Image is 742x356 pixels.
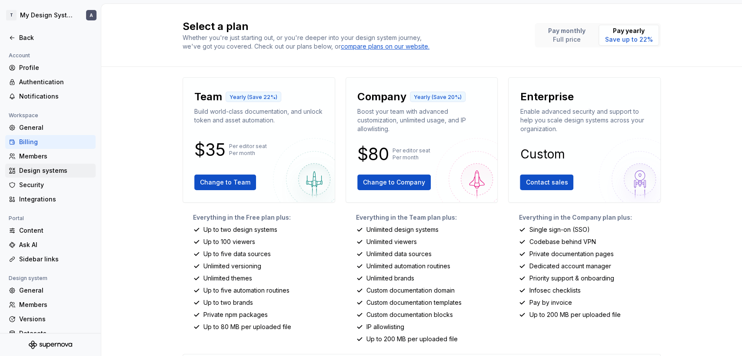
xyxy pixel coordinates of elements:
button: Pay yearlySave up to 22% [599,25,659,46]
p: Full price [548,35,586,44]
span: Contact sales [526,178,568,187]
button: TMy Design SystemA [2,6,99,25]
p: Unlimited themes [203,274,252,283]
a: General [5,283,96,297]
a: Billing [5,135,96,149]
div: General [19,123,92,132]
div: Versions [19,315,92,323]
p: $35 [194,145,226,155]
p: Up to 80 MB per uploaded file [203,323,291,331]
a: Sidebar links [5,252,96,266]
p: Up to five automation routines [203,286,289,295]
a: Content [5,224,96,237]
p: Company [357,90,406,104]
a: compare plans on our website. [341,42,429,51]
p: $80 [357,149,389,159]
div: Design system [5,273,51,283]
a: Authentication [5,75,96,89]
p: Unlimited brands [366,274,414,283]
p: Pay monthly [548,26,586,35]
a: General [5,121,96,135]
div: My Design System [20,11,76,20]
p: Everything in the Company plan plus: [519,213,661,222]
p: Yearly (Save 22%) [230,94,277,101]
div: T [6,10,17,20]
p: Enable advanced security and support to help you scale design systems across your organization. [520,107,649,133]
p: Custom documentation domain [366,286,455,295]
div: Members [19,152,92,161]
div: A [90,12,93,19]
div: Datasets [19,329,92,338]
p: Up to 200 MB per uploaded file [366,335,458,343]
p: Yearly (Save 20%) [414,94,462,101]
a: Design systems [5,164,96,178]
p: Up to five data sources [203,250,271,258]
p: Boost your team with advanced customization, unlimited usage, and IP allowlisting. [357,107,486,133]
p: Team [194,90,222,104]
p: Pay by invoice [529,298,572,307]
a: Back [5,31,96,45]
p: Per editor seat Per month [229,143,267,157]
span: Change to Company [363,178,425,187]
p: Up to two brands [203,298,253,307]
div: Design systems [19,166,92,175]
p: Enterprise [520,90,573,104]
p: Unlimited automation routines [366,262,450,270]
p: Unlimited design systems [366,225,439,234]
div: Content [19,226,92,235]
a: Security [5,178,96,192]
p: Build world-class documentation, and unlock token and asset automation. [194,107,323,125]
p: Custom documentation templates [366,298,462,307]
button: Pay monthlyFull price [536,25,597,46]
div: Security [19,181,92,189]
p: Infosec checklists [529,286,580,295]
div: Members [19,300,92,309]
p: Pay yearly [605,26,653,35]
p: Single sign-on (SSO) [529,225,589,234]
p: Save up to 22% [605,35,653,44]
div: General [19,286,92,295]
p: Dedicated account manager [529,262,611,270]
p: Everything in the Team plan plus: [356,213,498,222]
div: Authentication [19,78,92,86]
p: Up to 200 MB per uploaded file [529,310,620,319]
div: Sidebar links [19,255,92,264]
a: Notifications [5,89,96,103]
div: Whether you're just starting out, or you're deeper into your design system journey, we've got you... [183,33,435,51]
button: Change to Team [194,175,256,190]
a: Integrations [5,192,96,206]
div: Profile [19,63,92,72]
p: Private npm packages [203,310,268,319]
p: Unlimited data sources [366,250,432,258]
p: Up to 100 viewers [203,237,255,246]
p: Up to two design systems [203,225,277,234]
p: Everything in the Free plan plus: [193,213,335,222]
button: Change to Company [357,175,431,190]
span: Change to Team [200,178,250,187]
div: Integrations [19,195,92,204]
div: Account [5,50,33,61]
button: Contact sales [520,175,573,190]
a: Profile [5,61,96,75]
div: Notifications [19,92,92,101]
div: Back [19,33,92,42]
p: Unlimited viewers [366,237,417,246]
a: Versions [5,312,96,326]
p: Unlimited versioning [203,262,261,270]
p: Private documentation pages [529,250,613,258]
svg: Supernova Logo [29,340,72,349]
p: Per editor seat Per month [393,147,430,161]
a: Ask AI [5,238,96,252]
div: Workspace [5,110,42,121]
p: IP allowlisting [366,323,404,331]
a: Members [5,298,96,312]
div: Billing [19,138,92,146]
p: Custom [520,149,565,159]
p: Custom documentation blocks [366,310,453,319]
a: Datasets [5,326,96,340]
div: Portal [5,213,27,224]
p: Priority support & onboarding [529,274,614,283]
a: Members [5,149,96,163]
